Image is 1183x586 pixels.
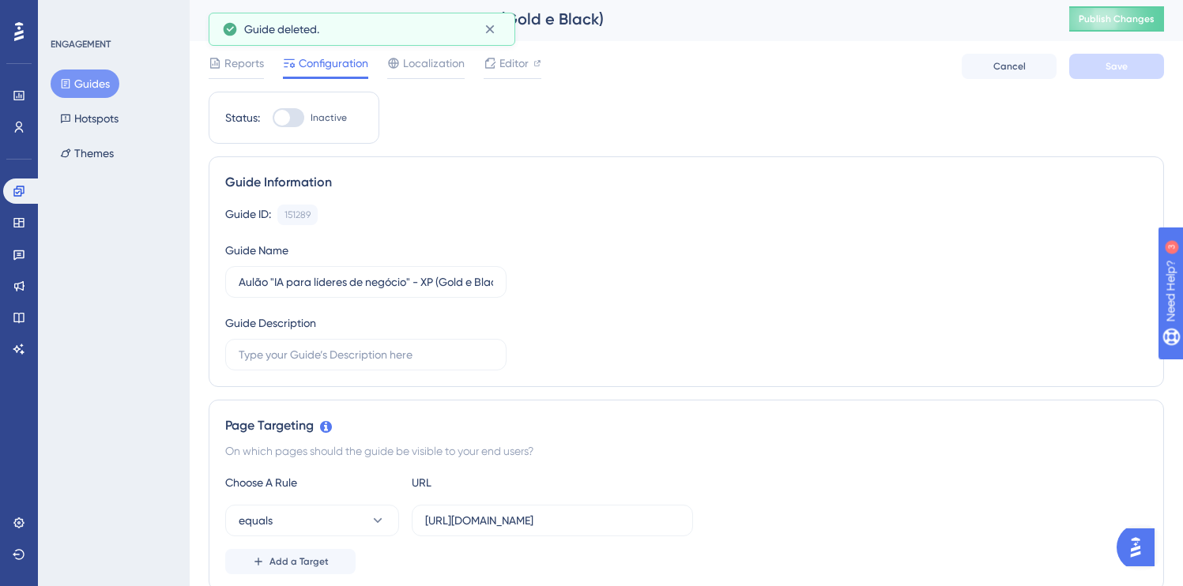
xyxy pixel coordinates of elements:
[225,549,356,574] button: Add a Target
[239,346,493,363] input: Type your Guide’s Description here
[1106,60,1128,73] span: Save
[284,208,311,221] div: 151289
[51,38,111,51] div: ENGAGEMENT
[225,505,399,536] button: equals
[224,54,264,73] span: Reports
[51,139,123,167] button: Themes
[239,511,273,530] span: equals
[225,205,271,225] div: Guide ID:
[225,473,399,492] div: Choose A Rule
[209,8,1030,30] div: Aulão "IA para líderes de negócio" - XP (Gold e Black)
[225,173,1147,192] div: Guide Information
[1079,13,1155,25] span: Publish Changes
[403,54,465,73] span: Localization
[962,54,1057,79] button: Cancel
[269,555,329,568] span: Add a Target
[412,473,586,492] div: URL
[425,512,680,529] input: yourwebsite.com/path
[225,416,1147,435] div: Page Targeting
[225,108,260,127] div: Status:
[110,8,115,21] div: 3
[239,273,493,291] input: Type your Guide’s Name here
[37,4,99,23] span: Need Help?
[1117,524,1164,571] iframe: UserGuiding AI Assistant Launcher
[244,20,319,39] span: Guide deleted.
[993,60,1026,73] span: Cancel
[51,69,119,98] button: Guides
[299,54,368,73] span: Configuration
[311,111,347,124] span: Inactive
[1069,6,1164,32] button: Publish Changes
[225,314,316,332] div: Guide Description
[225,441,1147,460] div: On which pages should the guide be visible to your end users?
[225,241,288,260] div: Guide Name
[1069,54,1164,79] button: Save
[499,54,529,73] span: Editor
[51,104,128,133] button: Hotspots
